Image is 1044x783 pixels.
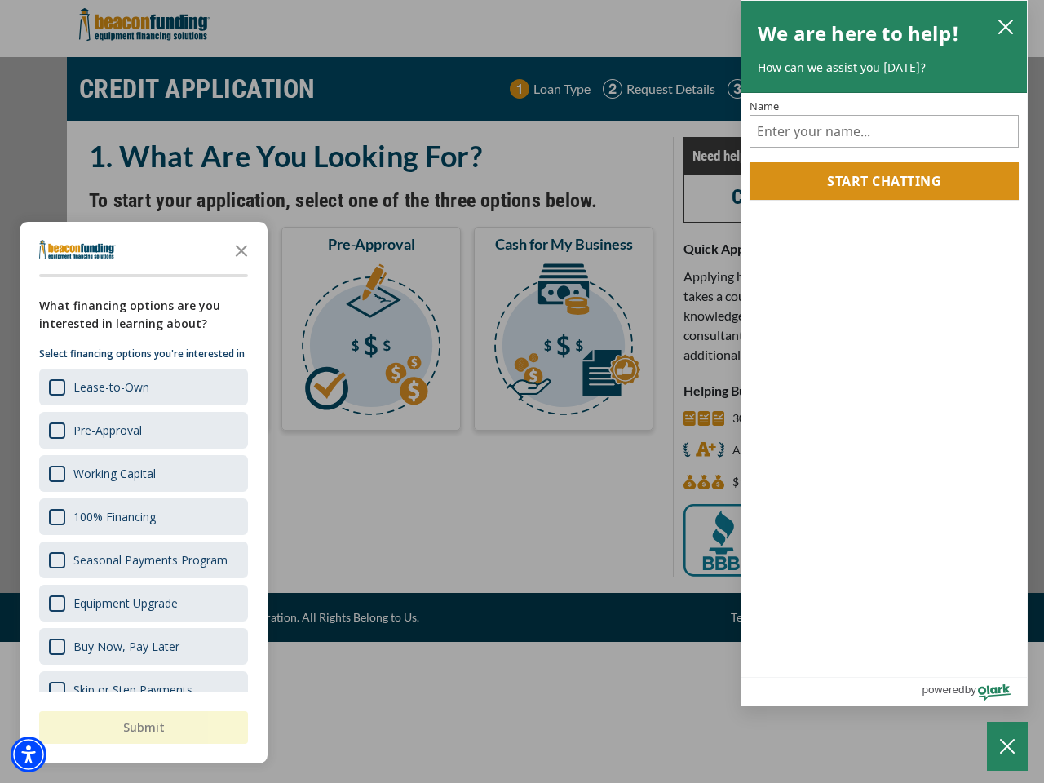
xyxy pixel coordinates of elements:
[39,671,248,708] div: Skip or Step Payments
[993,15,1019,38] button: close chatbox
[39,542,248,578] div: Seasonal Payments Program
[39,455,248,492] div: Working Capital
[73,466,156,481] div: Working Capital
[750,115,1019,148] input: Name
[922,678,1027,706] a: Powered by Olark
[225,233,258,266] button: Close the survey
[39,412,248,449] div: Pre-Approval
[73,509,156,524] div: 100% Financing
[39,498,248,535] div: 100% Financing
[39,369,248,405] div: Lease-to-Own
[758,17,959,50] h2: We are here to help!
[73,422,142,438] div: Pre-Approval
[750,162,1019,200] button: Start chatting
[922,679,964,700] span: powered
[20,222,268,763] div: Survey
[39,240,116,259] img: Company logo
[758,60,1011,76] p: How can we assist you [DATE]?
[965,679,976,700] span: by
[39,585,248,622] div: Equipment Upgrade
[73,682,192,697] div: Skip or Step Payments
[11,737,46,772] div: Accessibility Menu
[73,552,228,568] div: Seasonal Payments Program
[39,346,248,362] p: Select financing options you're interested in
[987,722,1028,771] button: Close Chatbox
[750,101,1019,112] label: Name
[39,628,248,665] div: Buy Now, Pay Later
[39,711,248,744] button: Submit
[73,595,178,611] div: Equipment Upgrade
[73,639,179,654] div: Buy Now, Pay Later
[73,379,149,395] div: Lease-to-Own
[39,297,248,333] div: What financing options are you interested in learning about?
